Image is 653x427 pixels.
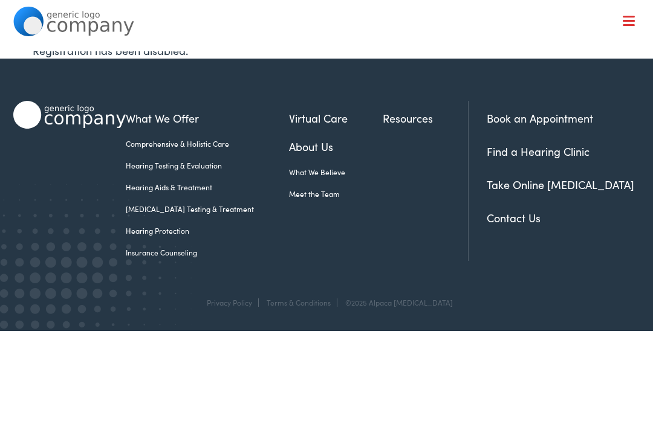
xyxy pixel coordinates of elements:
[126,110,289,126] a: What We Offer
[487,210,541,225] a: Contact Us
[289,138,383,155] a: About Us
[487,177,634,192] a: Take Online [MEDICAL_DATA]
[487,111,593,126] a: Book an Appointment
[267,297,331,307] a: Terms & Conditions
[383,110,468,126] a: Resources
[126,225,289,236] a: Hearing Protection
[289,167,383,178] a: What We Believe
[207,297,252,307] a: Privacy Policy
[126,182,289,193] a: Hearing Aids & Treatment
[126,247,289,258] a: Insurance Counseling
[487,144,590,159] a: Find a Hearing Clinic
[13,101,126,129] img: Alpaca Audiology
[289,188,383,199] a: Meet the Team
[289,110,383,126] a: Virtual Care
[126,160,289,171] a: Hearing Testing & Evaluation
[126,204,289,214] a: [MEDICAL_DATA] Testing & Treatment
[22,48,640,86] a: What We Offer
[126,138,289,149] a: Comprehensive & Holistic Care
[339,298,453,307] div: ©2025 Alpaca [MEDICAL_DATA]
